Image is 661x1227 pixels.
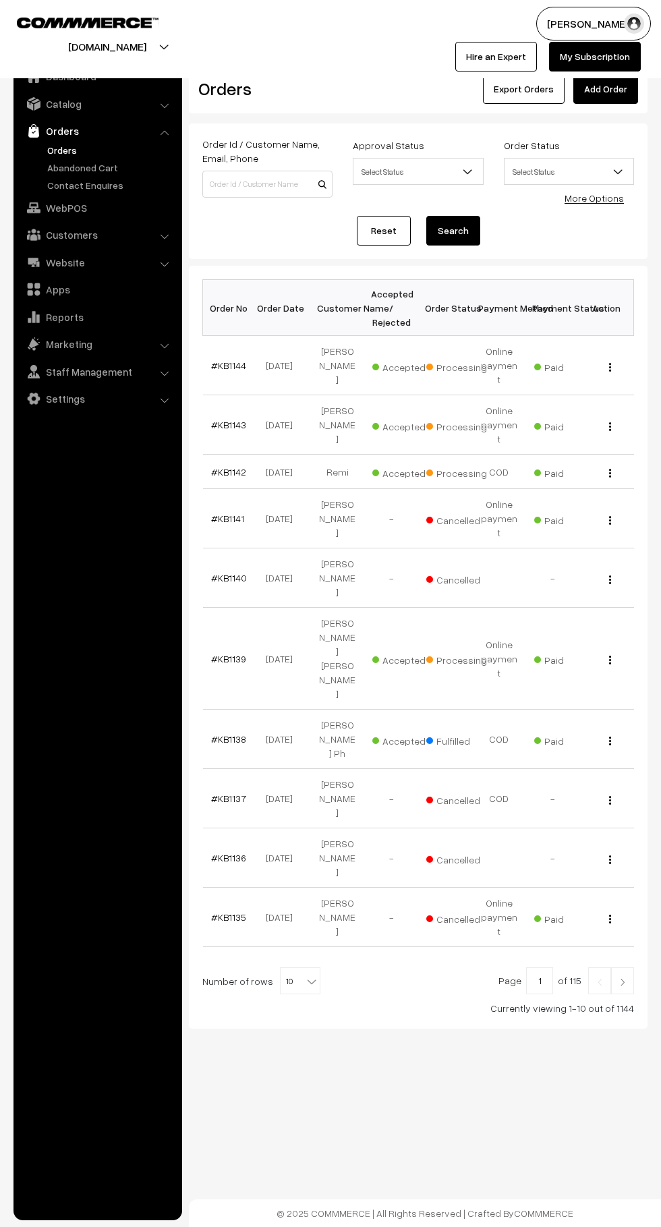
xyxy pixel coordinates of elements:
[609,516,611,525] img: Menu
[17,223,177,247] a: Customers
[594,978,606,986] img: Left
[211,572,247,583] a: #KB1140
[364,489,418,548] td: -
[472,280,526,336] th: Payment Method
[609,796,611,805] img: Menu
[44,178,177,192] a: Contact Enquires
[364,280,418,336] th: Accepted / Rejected
[364,769,418,828] td: -
[534,416,602,434] span: Paid
[353,138,424,152] label: Approval Status
[17,387,177,411] a: Settings
[310,455,364,489] td: Remi
[310,336,364,395] td: [PERSON_NAME]
[310,710,364,769] td: [PERSON_NAME] Ph
[17,250,177,275] a: Website
[372,731,440,748] span: Accepted
[17,92,177,116] a: Catalog
[418,280,472,336] th: Order Status
[202,1001,634,1015] div: Currently viewing 1-10 out of 1144
[426,463,494,480] span: Processing
[202,974,273,988] span: Number of rows
[372,416,440,434] span: Accepted
[580,280,634,336] th: Action
[573,74,638,104] a: Add Order
[17,360,177,384] a: Staff Management
[426,510,494,527] span: Cancelled
[534,357,602,374] span: Paid
[256,608,310,710] td: [DATE]
[534,731,602,748] span: Paid
[549,42,641,72] a: My Subscription
[202,171,333,198] input: Order Id / Customer Name / Customer Email / Customer Phone
[310,608,364,710] td: [PERSON_NAME] [PERSON_NAME]
[256,395,310,455] td: [DATE]
[211,513,244,524] a: #KB1141
[426,650,494,667] span: Processing
[534,510,602,527] span: Paid
[609,363,611,372] img: Menu
[357,216,411,246] a: Reset
[364,888,418,947] td: -
[256,769,310,828] td: [DATE]
[472,769,526,828] td: COD
[211,360,246,371] a: #KB1144
[310,280,364,336] th: Customer Name
[256,336,310,395] td: [DATE]
[483,74,565,104] button: Export Orders
[211,793,246,804] a: #KB1137
[310,888,364,947] td: [PERSON_NAME]
[426,849,494,867] span: Cancelled
[189,1199,661,1227] footer: © 2025 COMMMERCE | All Rights Reserved | Crafted By
[624,13,644,34] img: user
[426,416,494,434] span: Processing
[498,975,521,986] span: Page
[609,575,611,584] img: Menu
[211,911,246,923] a: #KB1135
[310,548,364,608] td: [PERSON_NAME]
[472,336,526,395] td: Online payment
[44,161,177,175] a: Abandoned Cart
[256,548,310,608] td: [DATE]
[17,119,177,143] a: Orders
[211,419,246,430] a: #KB1143
[609,855,611,864] img: Menu
[426,216,480,246] button: Search
[372,357,440,374] span: Accepted
[211,653,246,664] a: #KB1139
[17,305,177,329] a: Reports
[280,967,320,994] span: 10
[472,455,526,489] td: COD
[202,137,333,165] label: Order Id / Customer Name, Email, Phone
[472,489,526,548] td: Online payment
[426,357,494,374] span: Processing
[558,975,581,986] span: of 115
[256,280,310,336] th: Order Date
[21,30,194,63] button: [DOMAIN_NAME]
[609,422,611,431] img: Menu
[17,332,177,356] a: Marketing
[310,828,364,888] td: [PERSON_NAME]
[256,489,310,548] td: [DATE]
[426,790,494,807] span: Cancelled
[256,455,310,489] td: [DATE]
[426,569,494,587] span: Cancelled
[609,737,611,745] img: Menu
[211,733,246,745] a: #KB1138
[198,78,331,99] h2: Orders
[372,650,440,667] span: Accepted
[310,769,364,828] td: [PERSON_NAME]
[211,466,246,478] a: #KB1142
[17,18,159,28] img: COMMMERCE
[17,196,177,220] a: WebPOS
[526,280,580,336] th: Payment Status
[534,650,602,667] span: Paid
[364,828,418,888] td: -
[364,548,418,608] td: -
[609,915,611,923] img: Menu
[536,7,651,40] button: [PERSON_NAME]…
[256,710,310,769] td: [DATE]
[281,968,320,995] span: 10
[616,978,629,986] img: Right
[504,158,634,185] span: Select Status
